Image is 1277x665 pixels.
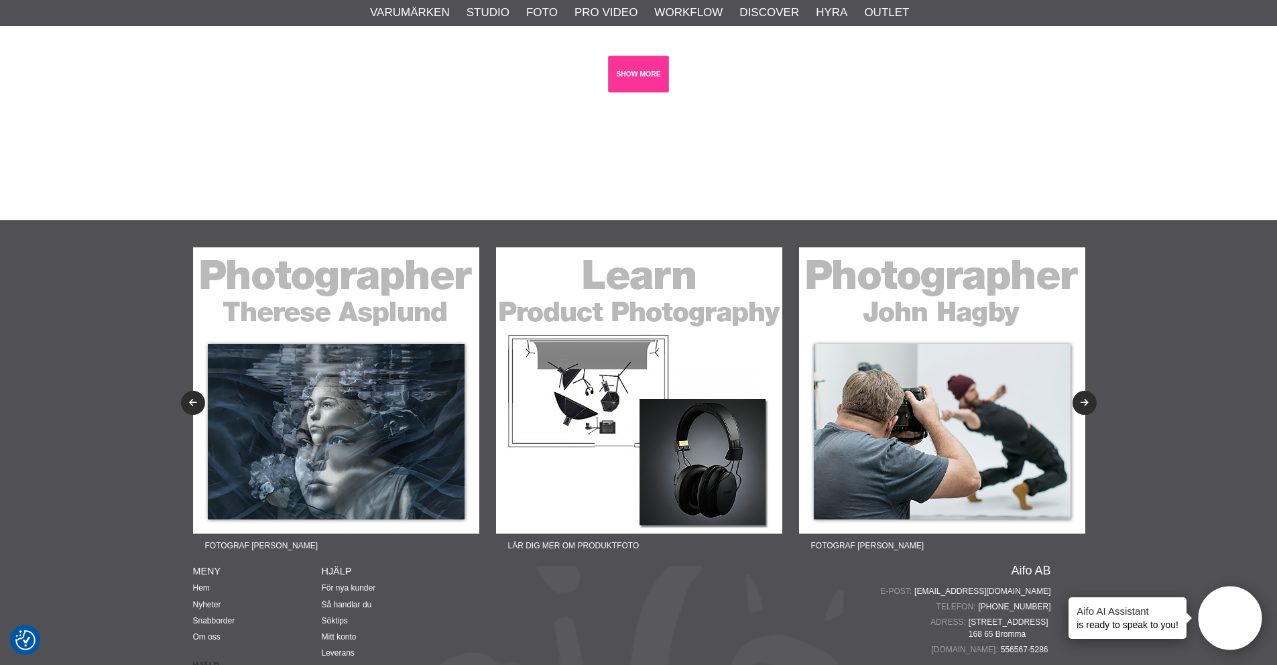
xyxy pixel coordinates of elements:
img: Annons:22-07F banner-sidfot-learn-product.jpg [496,247,782,534]
a: Annons:22-07F banner-sidfot-learn-product.jpgLär dig mer om produktfoto [496,247,782,558]
a: Om oss [193,632,221,642]
a: Foto [526,4,558,21]
button: Next [1073,391,1097,415]
span: Fotograf [PERSON_NAME] [799,534,936,558]
a: Mitt konto [322,632,357,642]
a: Annons:22-08F banner-sidfot-john.jpgFotograf [PERSON_NAME] [799,247,1085,558]
span: [STREET_ADDRESS] 168 65 Bromma [969,616,1051,640]
a: Studio [467,4,509,21]
a: [EMAIL_ADDRESS][DOMAIN_NAME] [914,585,1050,597]
a: Snabborder [193,616,235,625]
a: Söktips [322,616,348,625]
span: [DOMAIN_NAME]: [931,644,1000,656]
h4: Hjälp [322,564,450,578]
a: SHOW MORE [608,56,669,93]
span: Lär dig mer om produktfoto [496,534,652,558]
button: Samtyckesinställningar [15,628,36,652]
a: Discover [739,4,799,21]
img: Annons:22-08F banner-sidfot-john.jpg [799,247,1085,534]
span: Telefon: [936,601,979,613]
a: Leverans [322,648,355,658]
span: 556567-5286 [1001,644,1051,656]
a: [PHONE_NUMBER] [978,601,1050,613]
span: Adress: [930,616,969,628]
a: Aifo AB [1011,564,1050,577]
div: is ready to speak to you! [1069,597,1187,639]
img: Revisit consent button [15,630,36,650]
a: Varumärken [370,4,450,21]
a: Annons:22-06F banner-sidfot-therese.jpgFotograf [PERSON_NAME] [193,247,479,558]
button: Previous [181,391,205,415]
a: Nyheter [193,600,221,609]
a: Hem [193,583,210,593]
a: Hyra [816,4,847,21]
h4: Aifo AI Assistant [1077,604,1178,618]
a: Workflow [654,4,723,21]
span: E-post: [880,585,914,597]
a: För nya kunder [322,583,376,593]
span: Fotograf [PERSON_NAME] [193,534,330,558]
a: Outlet [864,4,909,21]
img: Annons:22-06F banner-sidfot-therese.jpg [193,247,479,534]
a: Så handlar du [322,600,372,609]
a: Pro Video [574,4,637,21]
h4: Meny [193,564,322,578]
